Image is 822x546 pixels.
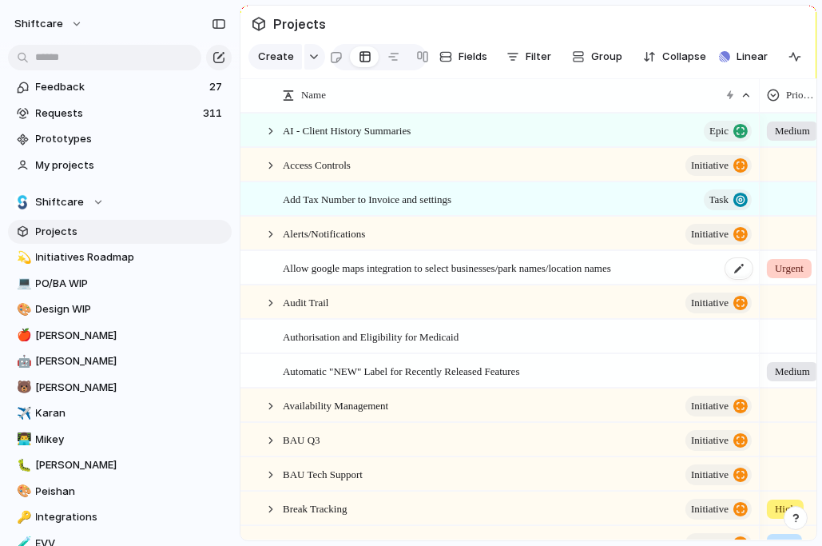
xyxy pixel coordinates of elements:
[17,508,28,527] div: 🔑
[713,45,774,69] button: Linear
[8,480,232,504] a: 🎨Peishan
[17,430,28,448] div: 👨‍💻
[691,464,729,486] span: initiative
[36,131,226,147] span: Prototypes
[8,401,232,425] a: ✈️Karan
[709,120,729,142] span: Epic
[685,464,752,485] button: initiative
[685,430,752,451] button: initiative
[8,349,232,373] a: 🤖[PERSON_NAME]
[17,301,28,319] div: 🎨
[283,396,388,414] span: Availability Management
[685,224,752,245] button: initiative
[14,380,30,396] button: 🐻
[685,396,752,416] button: initiative
[8,297,232,321] a: 🎨Design WIP
[258,49,294,65] span: Create
[500,44,558,70] button: Filter
[36,301,226,317] span: Design WIP
[459,49,487,65] span: Fields
[17,353,28,371] div: 🤖
[14,249,30,265] button: 💫
[14,484,30,500] button: 🎨
[283,121,411,139] span: AI - Client History Summaries
[283,327,459,345] span: Authorisation and Eligibility for Medicaid
[8,505,232,529] a: 🔑Integrations
[283,293,328,311] span: Audit Trail
[709,189,729,211] span: Task
[36,484,226,500] span: Peishan
[8,102,232,126] a: Requests311
[775,261,804,277] span: Urgent
[36,380,226,396] span: [PERSON_NAME]
[8,245,232,269] a: 💫Initiatives Roadmap
[17,405,28,423] div: ✈️
[203,106,225,122] span: 311
[8,376,232,400] a: 🐻[PERSON_NAME]
[36,405,226,421] span: Karan
[14,509,30,525] button: 🔑
[691,223,729,245] span: initiative
[17,326,28,345] div: 🍎
[685,499,752,520] button: initiative
[704,121,752,141] button: Epic
[36,224,226,240] span: Projects
[270,10,329,38] span: Projects
[786,87,815,103] span: Priority
[14,301,30,317] button: 🎨
[17,378,28,397] div: 🐻
[283,430,320,448] span: BAU Q3
[704,189,752,210] button: Task
[14,353,30,369] button: 🤖
[8,220,232,244] a: Projects
[36,157,226,173] span: My projects
[17,249,28,267] div: 💫
[8,127,232,151] a: Prototypes
[775,501,796,517] span: High
[8,324,232,348] a: 🍎[PERSON_NAME]
[685,293,752,313] button: initiative
[14,328,30,344] button: 🍎
[36,432,226,448] span: Mikey
[14,16,63,32] span: shiftcare
[283,464,363,483] span: BAU Tech Support
[637,44,713,70] button: Collapse
[526,49,551,65] span: Filter
[8,190,232,214] button: Shiftcare
[36,457,226,473] span: [PERSON_NAME]
[17,482,28,500] div: 🎨
[7,11,91,37] button: shiftcare
[36,509,226,525] span: Integrations
[283,155,351,173] span: Access Controls
[775,364,810,380] span: Medium
[14,276,30,292] button: 💻
[283,189,451,208] span: Add Tax Number to Invoice and settings
[36,328,226,344] span: [PERSON_NAME]
[283,499,347,517] span: Break Tracking
[662,49,706,65] span: Collapse
[17,456,28,475] div: 🐛
[36,353,226,369] span: [PERSON_NAME]
[36,194,85,210] span: Shiftcare
[591,49,622,65] span: Group
[36,249,226,265] span: Initiatives Roadmap
[36,276,226,292] span: PO/BA WIP
[8,453,232,477] a: 🐛[PERSON_NAME]
[737,49,768,65] span: Linear
[283,361,520,380] span: Automatic "NEW" Label for Recently Released Features
[8,428,232,452] a: 👨‍💻Mikey
[8,272,232,296] a: 💻PO/BA WIP
[8,153,232,177] a: My projects
[433,44,494,70] button: Fields
[248,44,302,70] button: Create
